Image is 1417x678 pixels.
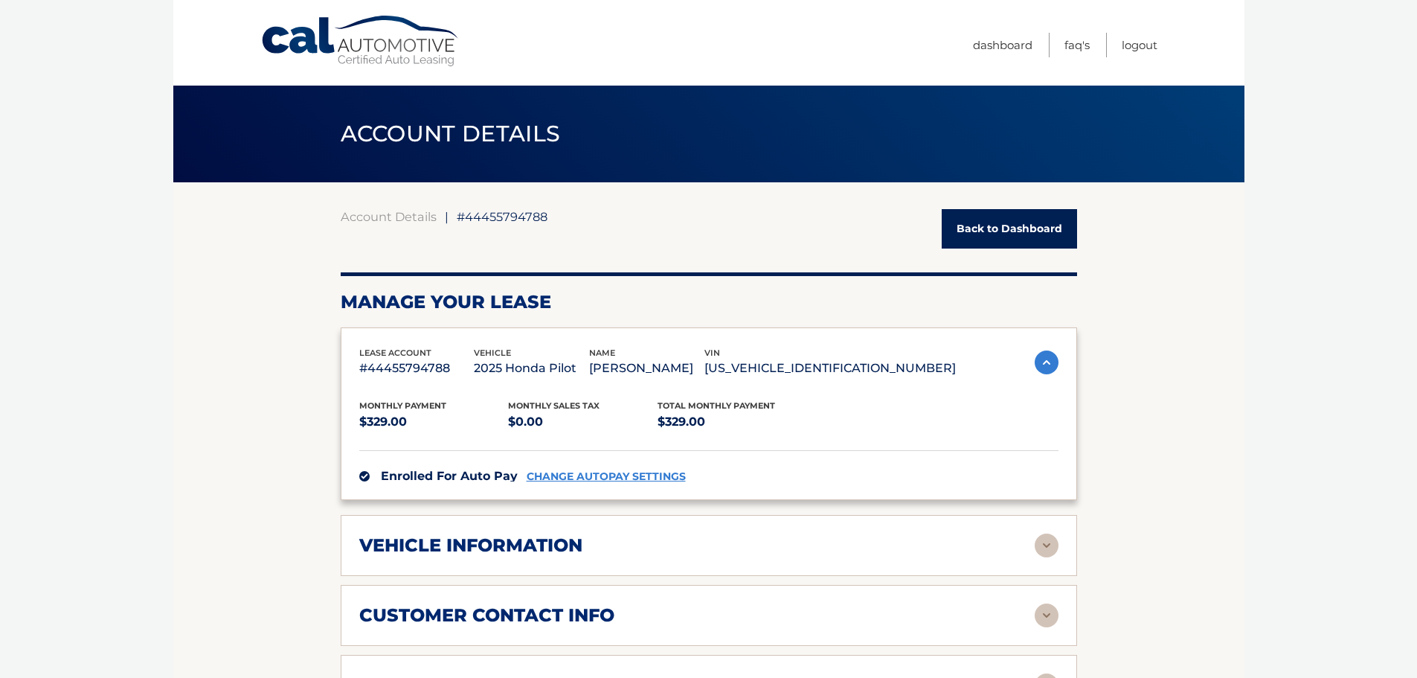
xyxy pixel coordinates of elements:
[1035,351,1058,374] img: accordion-active.svg
[589,358,704,379] p: [PERSON_NAME]
[359,400,446,411] span: Monthly Payment
[658,400,775,411] span: Total Monthly Payment
[359,534,582,557] h2: vehicle information
[359,604,614,627] h2: customer contact info
[658,412,807,432] p: $329.00
[474,358,589,379] p: 2025 Honda Pilot
[359,412,509,432] p: $329.00
[341,209,437,224] a: Account Details
[1035,604,1058,627] img: accordion-rest.svg
[704,358,956,379] p: [US_VEHICLE_IDENTIFICATION_NUMBER]
[445,209,449,224] span: |
[1064,33,1090,57] a: FAQ's
[508,412,658,432] p: $0.00
[942,209,1077,249] a: Back to Dashboard
[589,348,615,358] span: name
[341,120,561,147] span: ACCOUNT DETAILS
[973,33,1032,57] a: Dashboard
[359,471,370,482] img: check.svg
[1035,534,1058,557] img: accordion-rest.svg
[359,348,431,358] span: lease account
[508,400,600,411] span: Monthly sales Tax
[260,15,461,68] a: Cal Automotive
[341,291,1077,313] h2: Manage Your Lease
[457,209,547,224] span: #44455794788
[704,348,720,358] span: vin
[527,470,686,483] a: CHANGE AUTOPAY SETTINGS
[381,469,518,483] span: Enrolled For Auto Pay
[474,348,511,358] span: vehicle
[1122,33,1157,57] a: Logout
[359,358,475,379] p: #44455794788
